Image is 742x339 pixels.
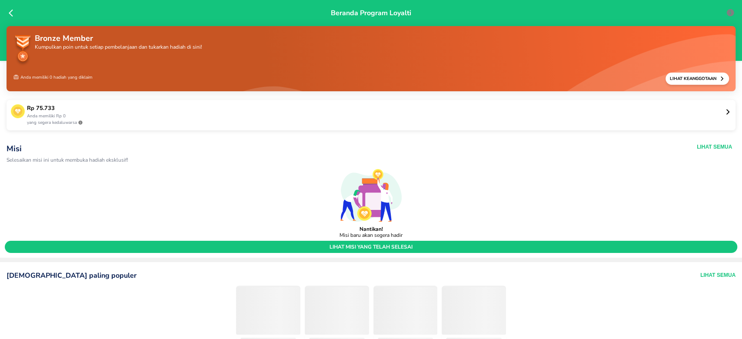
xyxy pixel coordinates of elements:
p: Misi baru akan segera hadir [339,232,403,238]
p: Beranda Program Loyalti [331,8,411,54]
p: Selesaikan misi ini untuk membuka hadiah eksklusif! [7,157,550,163]
button: Lihat Semua [700,271,735,280]
p: Nantikan! [359,226,383,232]
p: Lihat Keanggotaan [670,76,719,82]
span: ‌ [236,287,300,335]
button: Lihat Semua [697,143,732,150]
p: Anda memiliki 0 hadiah yang diklaim [13,73,93,85]
p: Bronze Member [35,33,202,44]
p: [DEMOGRAPHIC_DATA] paling populer [7,271,136,280]
p: Anda memiliki Rp 0 [27,113,725,120]
span: ‌ [305,287,369,335]
p: Rp 75.733 [27,104,725,113]
span: ‌ [442,287,506,335]
p: yang segera kedaluwarsa [27,120,725,126]
span: lihat misi yang telah selesai [8,243,734,250]
p: Kumpulkan poin untuk setiap pembelanjaan dan tukarkan hadiah di sini! [35,44,202,50]
button: lihat misi yang telah selesai [5,241,737,253]
p: Misi [7,143,550,154]
span: ‌ [373,287,438,335]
